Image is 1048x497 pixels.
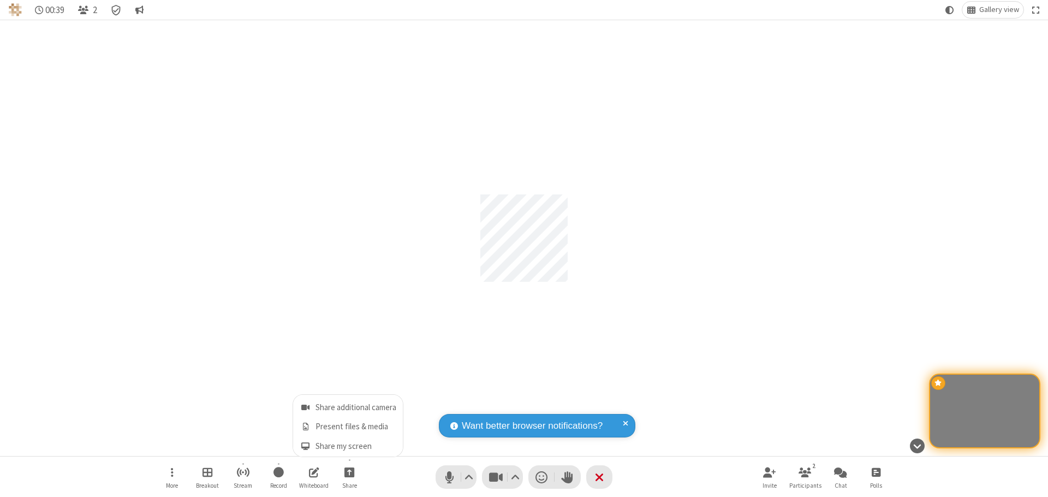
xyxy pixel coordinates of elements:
span: Share my screen [315,442,396,451]
button: Mute (⌘+Shift+A) [436,465,477,489]
span: Gallery view [979,5,1019,14]
button: Manage Breakout Rooms [191,461,224,493]
button: Present files & media [293,416,403,435]
button: Hide [906,433,928,459]
div: 2 [809,461,819,471]
span: Polls [870,482,882,489]
span: Want better browser notifications? [462,419,603,433]
button: Share my screen [293,435,403,457]
span: Invite [763,482,777,489]
button: Open poll [860,461,892,493]
span: Present files & media [315,422,396,431]
button: End or leave meeting [586,465,612,489]
span: Share additional camera [315,403,396,412]
button: Open menu [333,461,366,493]
button: Send a reaction [528,465,555,489]
div: Meeting details Encryption enabled [106,2,127,18]
button: Open participant list [789,461,821,493]
span: Breakout [196,482,219,489]
button: Stop video (⌘+Shift+V) [482,465,523,489]
button: Start streaming [227,461,259,493]
button: Share additional camera [293,395,403,416]
button: Conversation [130,2,148,18]
button: Start recording [262,461,295,493]
span: Stream [234,482,252,489]
span: Record [270,482,287,489]
button: Audio settings [462,465,477,489]
span: 00:39 [45,5,64,15]
span: Whiteboard [299,482,329,489]
button: Fullscreen [1028,2,1044,18]
span: Participants [789,482,821,489]
span: Chat [835,482,847,489]
span: More [166,482,178,489]
span: Share [342,482,357,489]
button: Open menu [156,461,188,493]
button: Invite participants (⌘+Shift+I) [753,461,786,493]
button: Video setting [508,465,523,489]
button: Using system theme [941,2,958,18]
button: Open participant list [73,2,102,18]
button: Change layout [962,2,1023,18]
span: 2 [93,5,97,15]
button: Raise hand [555,465,581,489]
button: Open chat [824,461,857,493]
button: Open shared whiteboard [297,461,330,493]
div: Timer [31,2,69,18]
img: QA Selenium DO NOT DELETE OR CHANGE [9,3,22,16]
